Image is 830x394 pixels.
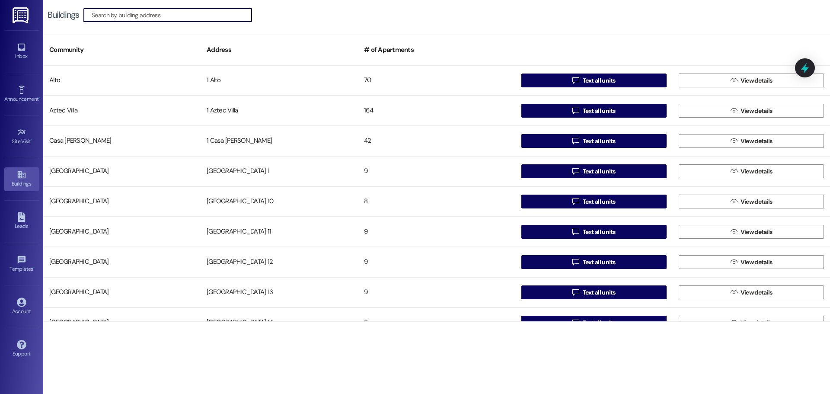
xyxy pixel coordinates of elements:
[201,163,358,180] div: [GEOGRAPHIC_DATA] 1
[92,9,252,21] input: Search by building address
[358,223,515,240] div: 9
[38,95,40,101] span: •
[572,228,579,235] i: 
[521,225,667,239] button: Text all units
[572,259,579,266] i: 
[201,223,358,240] div: [GEOGRAPHIC_DATA] 11
[572,77,579,84] i: 
[741,227,773,237] span: View details
[583,137,616,146] span: Text all units
[731,198,737,205] i: 
[521,316,667,330] button: Text all units
[679,255,824,269] button: View details
[43,284,201,301] div: [GEOGRAPHIC_DATA]
[201,193,358,210] div: [GEOGRAPHIC_DATA] 10
[679,74,824,87] button: View details
[4,295,39,318] a: Account
[741,167,773,176] span: View details
[679,134,824,148] button: View details
[583,76,616,85] span: Text all units
[4,40,39,63] a: Inbox
[358,102,515,119] div: 164
[521,255,667,269] button: Text all units
[358,39,515,61] div: # of Apartments
[572,319,579,326] i: 
[583,227,616,237] span: Text all units
[572,198,579,205] i: 
[679,104,824,118] button: View details
[521,164,667,178] button: Text all units
[43,193,201,210] div: [GEOGRAPHIC_DATA]
[201,102,358,119] div: 1 Aztec Villa
[679,195,824,208] button: View details
[4,210,39,233] a: Leads
[43,223,201,240] div: [GEOGRAPHIC_DATA]
[741,76,773,85] span: View details
[31,137,32,143] span: •
[583,258,616,267] span: Text all units
[731,289,737,296] i: 
[521,74,667,87] button: Text all units
[43,163,201,180] div: [GEOGRAPHIC_DATA]
[583,106,616,115] span: Text all units
[358,72,515,89] div: 70
[583,167,616,176] span: Text all units
[731,107,737,114] i: 
[4,337,39,361] a: Support
[43,314,201,331] div: [GEOGRAPHIC_DATA]
[201,314,358,331] div: [GEOGRAPHIC_DATA] 14
[358,163,515,180] div: 9
[741,258,773,267] span: View details
[583,318,616,327] span: Text all units
[572,168,579,175] i: 
[741,318,773,327] span: View details
[358,193,515,210] div: 8
[521,285,667,299] button: Text all units
[4,125,39,148] a: Site Visit •
[358,253,515,271] div: 9
[731,228,737,235] i: 
[43,102,201,119] div: Aztec Villa
[572,289,579,296] i: 
[358,284,515,301] div: 9
[731,138,737,144] i: 
[679,164,824,178] button: View details
[13,7,30,23] img: ResiDesk Logo
[201,284,358,301] div: [GEOGRAPHIC_DATA] 13
[43,132,201,150] div: Casa [PERSON_NAME]
[201,132,358,150] div: 1 Casa [PERSON_NAME]
[521,195,667,208] button: Text all units
[572,138,579,144] i: 
[731,168,737,175] i: 
[43,72,201,89] div: Alto
[741,137,773,146] span: View details
[521,104,667,118] button: Text all units
[731,319,737,326] i: 
[201,72,358,89] div: 1 Alto
[358,132,515,150] div: 42
[741,288,773,297] span: View details
[358,314,515,331] div: 8
[583,197,616,206] span: Text all units
[43,253,201,271] div: [GEOGRAPHIC_DATA]
[679,285,824,299] button: View details
[731,77,737,84] i: 
[741,197,773,206] span: View details
[583,288,616,297] span: Text all units
[43,39,201,61] div: Community
[679,316,824,330] button: View details
[521,134,667,148] button: Text all units
[679,225,824,239] button: View details
[741,106,773,115] span: View details
[201,253,358,271] div: [GEOGRAPHIC_DATA] 12
[4,253,39,276] a: Templates •
[33,265,35,271] span: •
[572,107,579,114] i: 
[48,10,79,19] div: Buildings
[4,167,39,191] a: Buildings
[201,39,358,61] div: Address
[731,259,737,266] i: 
